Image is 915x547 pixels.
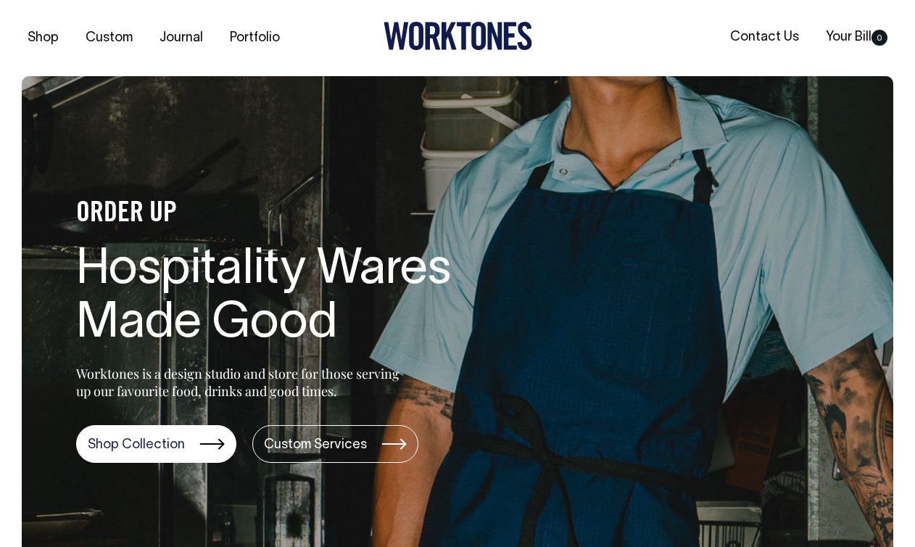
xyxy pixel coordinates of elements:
p: Worktones is a design studio and store for those serving up our favourite food, drinks and good t... [76,365,406,400]
a: Shop [22,26,65,50]
a: Shop Collection [76,425,236,463]
a: Journal [154,26,209,50]
h4: ORDER UP [76,199,540,229]
span: 0 [871,30,887,46]
a: Contact Us [724,25,805,49]
a: Portfolio [224,26,286,50]
h1: Hospitality Wares Made Good [76,244,540,353]
a: Custom [80,26,138,50]
a: Your Bill0 [820,25,893,49]
a: Custom Services [252,425,418,463]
